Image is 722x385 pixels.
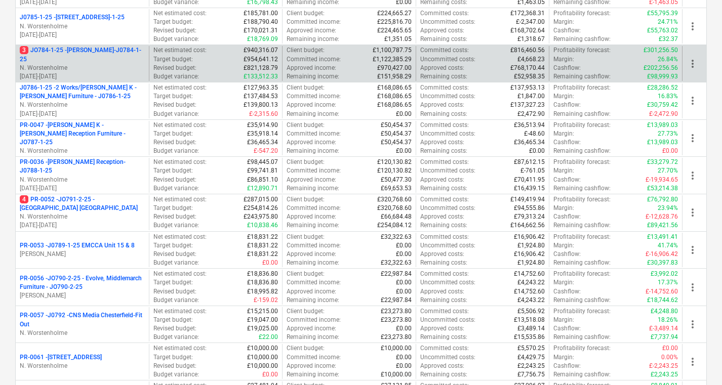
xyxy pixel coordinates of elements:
[514,72,545,81] p: £52,958.35
[381,184,412,193] p: £69,653.53
[153,121,207,130] p: Net estimated cost :
[687,95,699,107] span: more_vert
[287,158,325,166] p: Client budget :
[20,329,145,337] p: N. Worstenholme
[20,46,145,63] p: JO784-1-25 - [PERSON_NAME]-J0784-1-25
[671,336,722,385] iframe: Chat Widget
[153,46,207,55] p: Net estimated cost :
[247,287,278,296] p: £18,995.82
[287,9,325,18] p: Client budget :
[20,291,145,300] p: [PERSON_NAME]
[247,176,278,184] p: £86,851.10
[153,92,193,101] p: Target budget :
[658,130,678,138] p: 27.73%
[247,241,278,250] p: £18,831.22
[420,55,475,64] p: Uncommitted costs :
[420,121,469,130] p: Committed costs :
[20,72,145,81] p: [DATE] - [DATE]
[153,184,199,193] p: Budget variance :
[244,204,278,212] p: £254,814.26
[377,9,412,18] p: £224,665.27
[553,233,611,241] p: Profitability forecast :
[377,204,412,212] p: £320,768.60
[396,287,412,296] p: £0.00
[658,18,678,26] p: 24.71%
[247,278,278,287] p: £18,836.80
[647,233,678,241] p: £13,491.41
[287,270,325,278] p: Client budget :
[553,158,611,166] p: Profitability forecast :
[553,9,611,18] p: Profitability forecast :
[420,158,469,166] p: Committed costs :
[396,241,412,250] p: £0.00
[658,55,678,64] p: 26.84%
[647,138,678,147] p: £13,989.03
[377,83,412,92] p: £168,086.65
[647,9,678,18] p: £55,795.39
[20,13,125,22] p: J0785-1-25 - [STREET_ADDRESS]-1-25
[510,221,545,230] p: £164,662.56
[153,278,193,287] p: Target budget :
[244,83,278,92] p: £127,963.35
[687,169,699,182] span: more_vert
[244,64,278,72] p: £821,128.79
[514,176,545,184] p: £70,411.95
[420,9,469,18] p: Committed costs :
[514,138,545,147] p: £36,465.34
[153,212,196,221] p: Revised budget :
[287,64,336,72] p: Approved income :
[514,250,545,259] p: £16,906.42
[377,158,412,166] p: £120,130.82
[287,176,336,184] p: Approved income :
[153,259,199,267] p: Budget variance :
[287,221,339,230] p: Remaining income :
[381,176,412,184] p: £50,477.30
[373,46,412,55] p: £1,100,787.75
[420,46,469,55] p: Committed costs :
[647,72,678,81] p: £98,999.93
[20,121,145,147] p: PR-0047 - [PERSON_NAME] K - [PERSON_NAME] Reception Furniture - JO787-1-25
[287,147,339,155] p: Remaining income :
[514,204,545,212] p: £94,555.86
[153,270,207,278] p: Net estimated cost :
[153,176,196,184] p: Revised budget :
[244,26,278,35] p: £170,021.31
[647,101,678,109] p: £30,759.42
[510,64,545,72] p: £768,170.44
[244,9,278,18] p: £185,781.00
[20,158,145,193] div: PR-0036 -[PERSON_NAME] Reception-J0788-1-25N. Worstenholme[DATE]-[DATE]
[287,55,341,64] p: Committed income :
[377,64,412,72] p: £970,427.00
[287,204,341,212] p: Committed income :
[553,121,611,130] p: Profitability forecast :
[687,281,699,293] span: more_vert
[514,233,545,241] p: £16,906.42
[420,92,475,101] p: Uncommitted costs :
[153,130,193,138] p: Target budget :
[687,20,699,32] span: more_vert
[396,250,412,259] p: £0.00
[287,287,336,296] p: Approved income :
[420,166,475,175] p: Uncommitted costs :
[247,250,278,259] p: £18,831.22
[153,101,196,109] p: Revised budget :
[658,166,678,175] p: 27.70%
[287,195,325,204] p: Client budget :
[20,362,145,370] p: N. Worstenholme
[20,110,145,118] p: [DATE] - [DATE]
[420,212,464,221] p: Approved costs :
[687,132,699,144] span: more_vert
[529,147,545,155] p: £0.00
[381,270,412,278] p: £22,987.84
[553,184,611,193] p: Remaining cashflow :
[420,18,475,26] p: Uncommitted costs :
[20,22,145,31] p: N. Worstenholme
[153,55,193,64] p: Target budget :
[287,35,339,44] p: Remaining income :
[20,46,28,54] span: 3
[247,121,278,130] p: £35,914.90
[553,35,611,44] p: Remaining cashflow :
[420,35,467,44] p: Remaining costs :
[420,147,467,155] p: Remaining costs :
[384,35,412,44] p: £1,351.05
